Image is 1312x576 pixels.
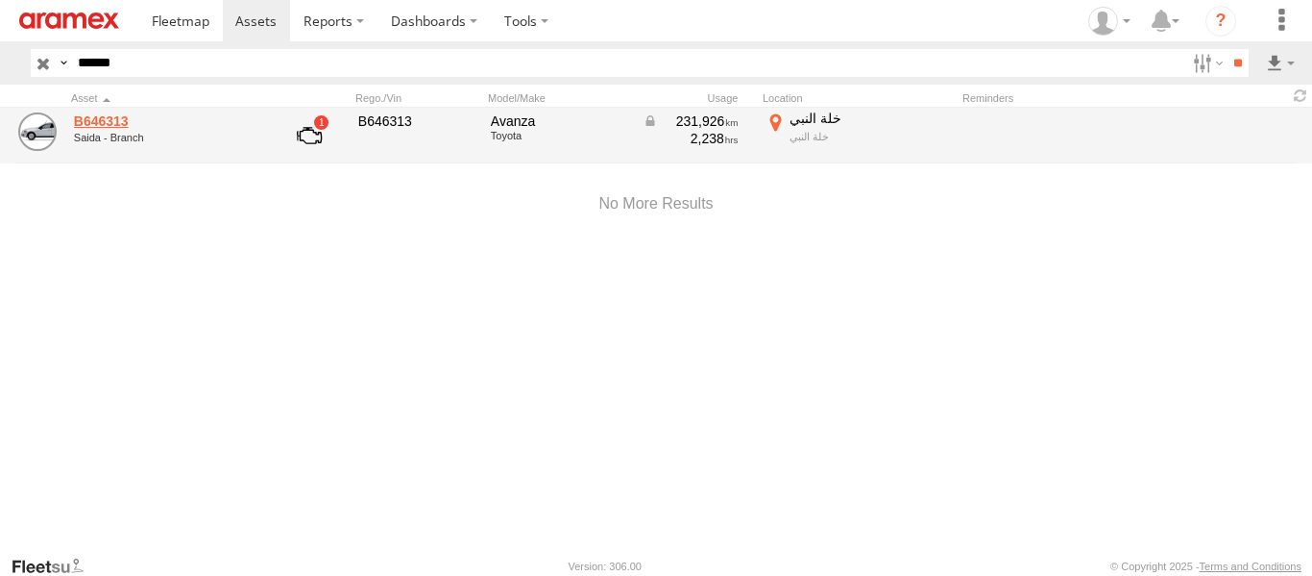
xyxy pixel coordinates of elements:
i: ? [1205,6,1236,37]
label: Search Query [56,49,71,77]
div: Model/Make [488,91,632,105]
label: Export results as... [1264,49,1297,77]
a: Terms and Conditions [1200,561,1301,572]
div: Reminders [962,91,1133,105]
a: B646313 [74,113,260,130]
div: © Copyright 2025 - [1110,561,1301,572]
label: Search Filter Options [1185,49,1227,77]
div: خلة النبي [790,130,952,143]
a: View Asset Details [18,113,57,151]
div: Version: 306.00 [569,561,642,572]
div: Data from Vehicle CANbus [643,113,739,130]
div: 2,238 [643,130,739,147]
img: aramex-logo.svg [19,13,119,29]
div: Location [763,91,955,105]
div: Avanza [491,113,629,130]
div: Mazen Siblini [1081,7,1137,36]
div: Toyota [491,130,629,141]
div: Usage [640,91,755,105]
label: Click to View Current Location [763,110,955,162]
div: خلة النبي [790,110,952,127]
div: undefined [74,132,260,143]
div: Rego./Vin [355,91,480,105]
a: Visit our Website [11,557,99,576]
a: View Asset with Fault/s [274,113,345,159]
span: Refresh [1289,87,1312,105]
div: Click to Sort [71,91,263,105]
div: B646313 [358,113,477,130]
